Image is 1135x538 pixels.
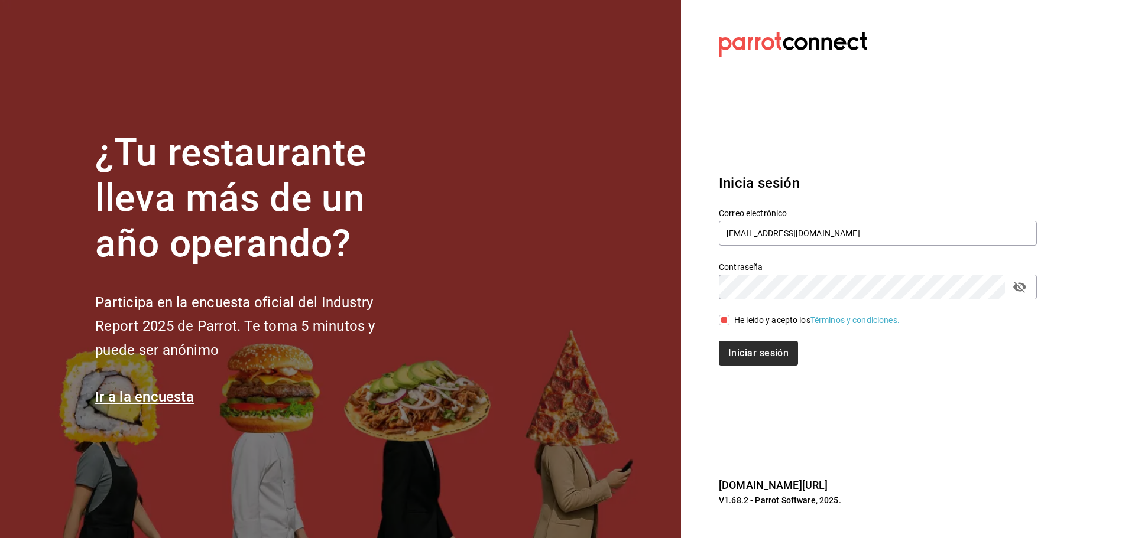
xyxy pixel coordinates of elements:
[734,314,900,327] div: He leído y acepto los
[1010,277,1030,297] button: passwordField
[719,172,1037,194] h3: Inicia sesión
[719,263,1037,271] label: Contraseña
[95,291,414,363] h2: Participa en la encuesta oficial del Industry Report 2025 de Parrot. Te toma 5 minutos y puede se...
[719,221,1037,246] input: Ingresa tu correo electrónico
[719,209,1037,217] label: Correo electrónico
[95,389,194,405] a: Ir a la encuesta
[719,479,828,491] a: [DOMAIN_NAME][URL]
[810,315,900,325] a: Términos y condiciones.
[719,494,1037,506] p: V1.68.2 - Parrot Software, 2025.
[95,131,414,266] h1: ¿Tu restaurante lleva más de un año operando?
[719,341,798,366] button: Iniciar sesión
